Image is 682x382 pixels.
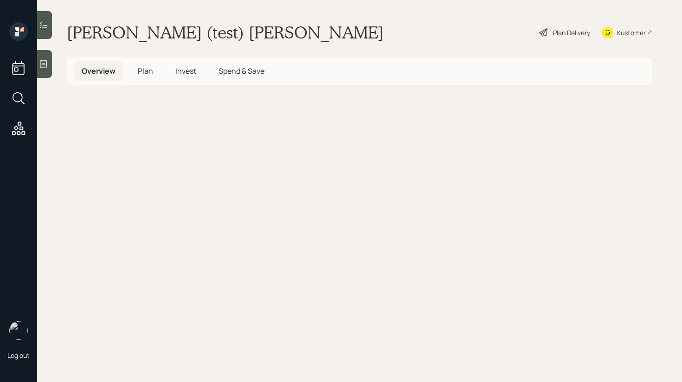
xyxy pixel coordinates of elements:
[9,321,28,340] img: retirable_logo.png
[617,28,646,38] div: Kustomer
[82,66,116,76] span: Overview
[67,22,384,43] h1: [PERSON_NAME] (test) [PERSON_NAME]
[138,66,153,76] span: Plan
[219,66,264,76] span: Spend & Save
[553,28,590,38] div: Plan Delivery
[7,351,30,360] div: Log out
[175,66,196,76] span: Invest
